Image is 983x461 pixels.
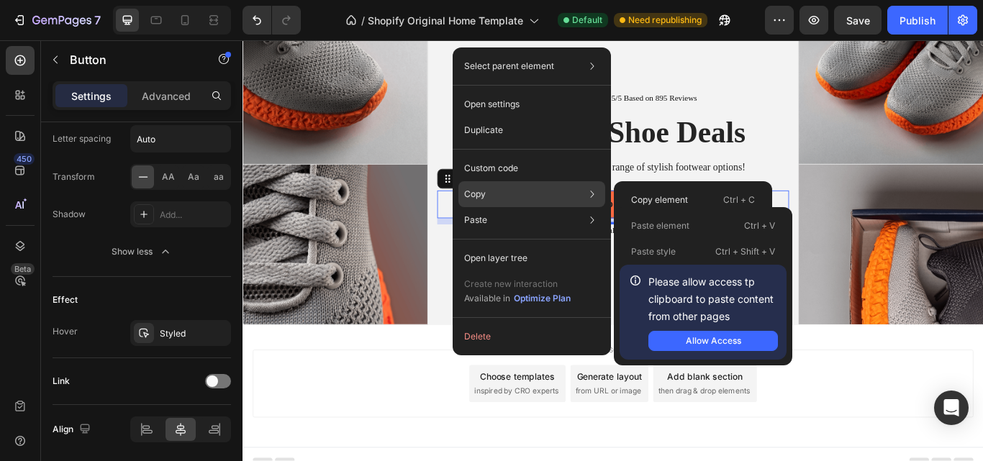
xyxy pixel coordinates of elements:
div: Undo/Redo [243,6,301,35]
span: Shopify Original Home Template [368,13,523,28]
span: from URL or image [388,403,465,416]
img: gempages_432750572815254551-4a7e422d-6fd7-42af-831d-f258ffbf2d2b.png [648,145,864,332]
p: Open layer tree [464,252,527,265]
div: Styled [160,327,227,340]
div: Align [53,420,94,439]
span: Aa [188,170,199,183]
button: Publish [887,6,948,35]
div: Show less [112,245,173,259]
p: Advanced [142,88,191,104]
div: Add... [160,209,227,222]
span: then drag & drop elements [484,403,592,416]
p: Custom code [464,162,518,175]
div: Button [245,155,277,168]
div: Letter spacing [53,132,111,145]
p: Copy element [631,193,688,206]
div: Open Intercom Messenger [934,391,969,425]
p: Paste element [631,219,689,232]
p: Copy [464,188,486,201]
span: Available in [464,293,510,303]
div: Shadow [53,208,86,221]
div: 450 [14,153,35,165]
button: Shop Now [299,175,565,208]
span: AA [162,170,175,183]
div: Allow Access [686,334,741,347]
p: Select parent element [464,60,554,73]
p: Open settings [464,98,520,111]
div: Beta [11,263,35,275]
div: Hover [53,325,78,338]
iframe: Design area [243,40,983,461]
span: / [361,13,365,28]
h2: Exclusive Shoe Deals [227,84,637,132]
button: Optimize Plan [513,291,571,306]
p: Ctrl + C [723,193,755,207]
div: Generate layout [390,385,466,400]
button: 7 [6,6,107,35]
p: Enjoy a hefty 30% discount on a range of stylish footwear options! [228,142,635,157]
button: Delete [458,324,605,350]
div: Optimize Plan [514,292,571,305]
p: Duplicate [464,124,503,137]
div: Transform [53,170,95,183]
p: Last chance! Sale ends [DATE]. [228,216,635,229]
div: Shop Now [407,184,457,199]
div: Add blank section [495,385,583,400]
input: Auto [131,126,230,152]
span: Need republishing [628,14,702,27]
span: Add section [398,353,466,368]
p: 7 [94,12,101,29]
p: Paste style [631,245,676,258]
div: Choose templates [277,385,364,400]
p: Ctrl + Shift + V [715,245,775,259]
span: aa [214,170,224,183]
div: Publish [900,13,936,28]
p: Button [70,51,192,68]
button: Show less [53,239,231,265]
button: Allow Access [648,331,778,351]
div: Effect [53,293,78,306]
p: Please allow access tp clipboard to paste content from other pages [648,273,778,325]
p: Create new interaction [464,277,571,291]
span: Default [572,14,602,27]
p: Settings [71,88,112,104]
p: Paste [464,214,487,227]
span: Save [846,14,870,27]
p: Ctrl + V [744,219,775,233]
span: inspired by CRO experts [270,403,368,416]
button: Save [834,6,882,35]
p: Rated 4.5/5 Based on 895 Reviews [399,62,530,74]
div: Link [53,375,70,388]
